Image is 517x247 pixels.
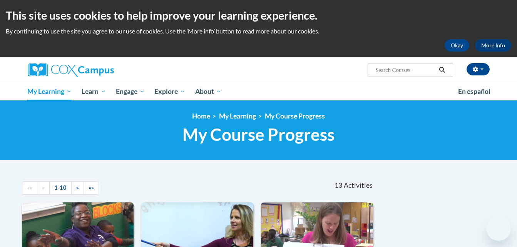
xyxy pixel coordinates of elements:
[219,112,256,120] a: My Learning
[49,181,72,195] a: 1-10
[458,87,490,95] span: En español
[84,181,99,195] a: End
[467,63,490,75] button: Account Settings
[27,87,72,96] span: My Learning
[335,181,342,190] span: 13
[190,83,226,100] a: About
[27,184,32,191] span: ««
[344,181,373,190] span: Activities
[111,83,150,100] a: Engage
[23,83,77,100] a: My Learning
[192,112,210,120] a: Home
[37,181,50,195] a: Previous
[182,124,335,145] span: My Course Progress
[475,39,511,52] a: More Info
[42,184,45,191] span: «
[22,181,37,195] a: Begining
[82,87,106,96] span: Learn
[28,63,114,77] img: Cox Campus
[445,39,469,52] button: Okay
[89,184,94,191] span: »»
[486,216,511,241] iframe: Button to launch messaging window
[28,63,174,77] a: Cox Campus
[453,83,495,100] a: En español
[375,65,436,75] input: Search Courses
[71,181,84,195] a: Next
[149,83,190,100] a: Explore
[16,83,501,100] div: Main menu
[265,112,325,120] a: My Course Progress
[116,87,145,96] span: Engage
[6,27,511,35] p: By continuing to use the site you agree to our use of cookies. Use the ‘More info’ button to read...
[77,83,111,100] a: Learn
[6,8,511,23] h2: This site uses cookies to help improve your learning experience.
[195,87,221,96] span: About
[154,87,185,96] span: Explore
[436,65,448,75] button: Search
[76,184,79,191] span: »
